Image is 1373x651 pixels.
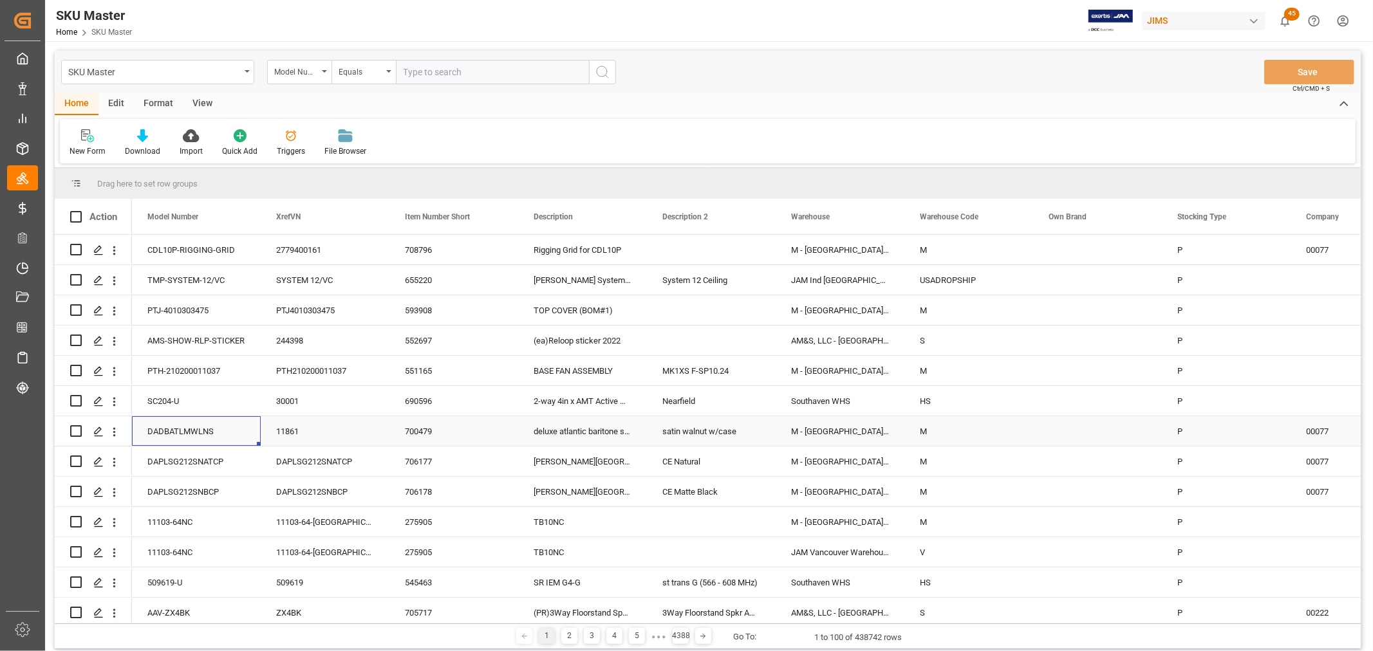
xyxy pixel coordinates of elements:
[222,145,257,157] div: Quick Add
[132,416,261,446] div: DADBATLMWLNS
[584,628,600,644] div: 3
[261,507,389,536] div: 11103-64-[GEOGRAPHIC_DATA]
[97,179,198,188] span: Drag here to set row groups
[61,60,254,84] button: open menu
[55,567,132,598] div: Press SPACE to select this row.
[332,60,396,84] button: open menu
[904,477,1033,506] div: M
[776,477,904,506] div: M - [GEOGRAPHIC_DATA] A-Stock
[904,235,1033,264] div: M
[518,537,647,567] div: TB10NC
[518,386,647,416] div: 2-way 4in x AMT Active Monitor
[55,295,132,325] div: Press SPACE to select this row.
[629,628,645,644] div: 5
[904,416,1033,446] div: M
[1162,235,1291,264] div: P
[647,567,776,597] div: st trans G (566 - 608 MHz)
[904,356,1033,385] div: M
[98,93,134,115] div: Edit
[55,446,132,477] div: Press SPACE to select this row.
[776,446,904,476] div: M - [GEOGRAPHIC_DATA] A-Stock
[55,537,132,567] div: Press SPACE to select this row.
[1293,84,1330,93] span: Ctrl/CMD + S
[261,598,389,627] div: ZX4BK
[1162,446,1291,476] div: P
[55,416,132,446] div: Press SPACE to select this row.
[389,446,518,476] div: 706177
[904,386,1033,416] div: HS
[904,446,1033,476] div: M
[589,60,616,84] button: search button
[1142,8,1271,33] button: JIMS
[389,235,518,264] div: 708796
[647,356,776,385] div: MK1XS F-SP10.24
[1142,12,1266,30] div: JIMS
[132,295,261,325] div: PTJ-4010303475
[56,6,132,25] div: SKU Master
[776,235,904,264] div: M - [GEOGRAPHIC_DATA] A-Stock
[1284,8,1300,21] span: 45
[647,416,776,446] div: satin walnut w/case
[389,295,518,325] div: 593908
[55,265,132,295] div: Press SPACE to select this row.
[606,628,622,644] div: 4
[651,632,666,641] div: ● ● ●
[920,212,978,221] span: Warehouse Code
[132,567,261,597] div: 509619-U
[68,63,240,79] div: SKU Master
[1162,356,1291,385] div: P
[324,145,366,157] div: File Browser
[734,630,757,643] div: Go To:
[267,60,332,84] button: open menu
[261,325,389,355] div: 244398
[776,567,904,597] div: Southaven WHS
[132,386,261,416] div: SC204-U
[647,265,776,295] div: System 12 Ceiling
[518,446,647,476] div: [PERSON_NAME][GEOGRAPHIC_DATA] 12str
[405,212,470,221] span: Item Number Short
[261,477,389,506] div: DAPLSG212SNBCP
[55,235,132,265] div: Press SPACE to select this row.
[1162,265,1291,295] div: P
[147,212,198,221] span: Model Number
[389,507,518,536] div: 275905
[261,386,389,416] div: 30001
[776,537,904,567] div: JAM Vancouver Warehouse
[55,386,132,416] div: Press SPACE to select this row.
[55,356,132,386] div: Press SPACE to select this row.
[389,567,518,597] div: 545463
[55,477,132,507] div: Press SPACE to select this row.
[518,598,647,627] div: (PR)3Way Floorstand Spkr AMZ
[125,145,160,157] div: Download
[904,325,1033,355] div: S
[277,145,305,157] div: Triggers
[534,212,573,221] span: Description
[1162,325,1291,355] div: P
[261,446,389,476] div: DAPLSG212SNATCP
[56,28,77,37] a: Home
[539,628,555,644] div: 1
[132,537,261,567] div: 11103-64NC
[815,631,902,644] div: 1 to 100 of 438742 rows
[791,212,830,221] span: Warehouse
[776,325,904,355] div: AM&S, LLC - [GEOGRAPHIC_DATA] ([GEOGRAPHIC_DATA])
[1162,567,1291,597] div: P
[1264,60,1354,84] button: Save
[261,416,389,446] div: 11861
[1271,6,1300,35] button: show 45 new notifications
[647,598,776,627] div: 3Way Floorstand Spkr AMZ
[261,265,389,295] div: SYSTEM 12/VC
[132,235,261,264] div: CDL10P-RIGGING-GRID
[55,93,98,115] div: Home
[389,416,518,446] div: 700479
[132,507,261,536] div: 11103-64NC
[776,295,904,325] div: M - [GEOGRAPHIC_DATA] A-Stock
[89,211,117,223] div: Action
[389,477,518,506] div: 706178
[1162,507,1291,536] div: P
[647,386,776,416] div: Nearfield
[776,386,904,416] div: Southaven WHS
[776,356,904,385] div: M - [GEOGRAPHIC_DATA] A-Stock
[183,93,222,115] div: View
[1306,212,1339,221] span: Company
